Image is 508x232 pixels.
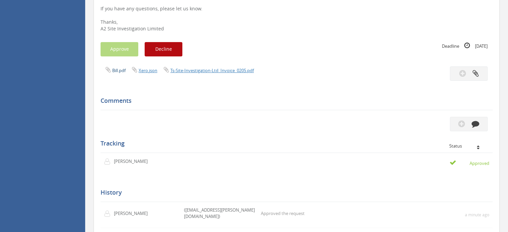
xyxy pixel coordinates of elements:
[442,42,488,49] small: Deadline [DATE]
[101,97,488,104] h5: Comments
[112,67,126,73] a: Bill.pdf
[114,158,152,165] p: [PERSON_NAME]
[261,210,305,217] p: Approved the request
[104,210,114,217] img: user-icon.png
[101,42,138,56] button: Approve
[449,144,488,148] div: Status
[104,158,114,165] img: user-icon.png
[450,159,489,167] small: Approved
[101,140,488,147] h5: Tracking
[139,67,157,73] a: Xero.json
[145,42,182,56] button: Decline
[101,189,488,196] h5: History
[184,207,258,219] p: ([EMAIL_ADDRESS][PERSON_NAME][DOMAIN_NAME])
[114,210,152,217] p: [PERSON_NAME]
[465,212,489,218] small: a minute ago
[170,67,254,73] a: Ts-Site-Investigation-Ltd_Invoice_0205.pdf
